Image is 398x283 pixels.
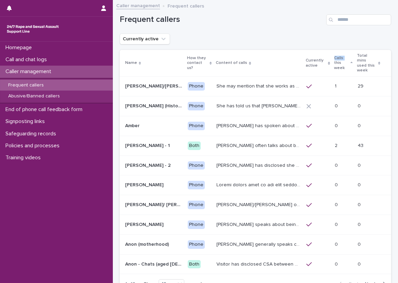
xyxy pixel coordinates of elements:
[358,260,362,267] p: 0
[335,240,340,247] p: 0
[120,234,391,254] tr: Anon (motherhood)Anon (motherhood) Phone[PERSON_NAME] generally speaks conversationally about man...
[125,181,165,188] p: [PERSON_NAME]
[335,141,339,149] p: 2
[188,240,205,249] div: Phone
[358,122,362,129] p: 0
[3,68,57,75] p: Caller management
[125,102,184,109] p: Alison (Historic Plan)
[216,82,302,89] p: She may mention that she works as a Nanny, looking after two children. Abbie / Emily has let us k...
[125,59,137,67] p: Name
[188,82,205,91] div: Phone
[125,82,184,89] p: Abbie/Emily (Anon/'I don't know'/'I can't remember')
[3,44,37,51] p: Homepage
[3,106,88,113] p: End of phone call feedback form
[120,254,391,274] tr: Anon - Chats (aged [DEMOGRAPHIC_DATA])Anon - Chats (aged [DEMOGRAPHIC_DATA]) BothVisitor has disc...
[216,220,302,228] p: Caller speaks about being raped and abused by the police and her ex-husband of 20 years. She has ...
[120,33,170,44] button: Currently active
[120,116,391,136] tr: AmberAmber Phone[PERSON_NAME] has spoken about multiple experiences of [MEDICAL_DATA]. [PERSON_NA...
[120,195,391,215] tr: [PERSON_NAME]/ [PERSON_NAME][PERSON_NAME]/ [PERSON_NAME] Phone[PERSON_NAME]/[PERSON_NAME] often t...
[188,122,205,130] div: Phone
[216,141,302,149] p: Amy often talks about being raped a night before or 2 weeks ago or a month ago. She also makes re...
[358,102,362,109] p: 0
[326,14,391,25] input: Search
[125,201,184,208] p: [PERSON_NAME]/ [PERSON_NAME]
[3,131,62,137] p: Safeguarding records
[216,201,302,208] p: Anna/Emma often talks about being raped at gunpoint at the age of 13/14 by her ex-partner, aged 1...
[188,141,201,150] div: Both
[335,181,340,188] p: 0
[120,156,391,175] tr: [PERSON_NAME] - 2[PERSON_NAME] - 2 Phone[PERSON_NAME] has disclosed she has survived two rapes, o...
[188,102,205,110] div: Phone
[168,2,204,9] p: Frequent callers
[216,59,247,67] p: Content of calls
[358,181,362,188] p: 0
[358,201,362,208] p: 0
[188,181,205,189] div: Phone
[3,93,65,99] p: Abusive/Banned callers
[3,143,65,149] p: Policies and processes
[125,122,141,129] p: Amber
[3,82,49,88] p: Frequent callers
[3,118,50,125] p: Signposting links
[216,240,302,247] p: Caller generally speaks conversationally about many different things in her life and rarely speak...
[306,57,326,69] p: Currently active
[120,77,391,96] tr: [PERSON_NAME]/[PERSON_NAME] (Anon/'I don't know'/'I can't remember')[PERSON_NAME]/[PERSON_NAME] (...
[125,161,172,169] p: [PERSON_NAME] - 2
[216,102,302,109] p: She has told us that Prince Andrew was involved with her abuse. Men from Hollywood (or 'Hollywood...
[125,260,184,267] p: Anon - Chats (aged 16 -17)
[335,220,340,228] p: 0
[120,15,323,25] h1: Frequent callers
[125,240,170,247] p: Anon (motherhood)
[335,161,340,169] p: 0
[120,96,391,116] tr: [PERSON_NAME] (Historic Plan)[PERSON_NAME] (Historic Plan) PhoneShe has told us that [PERSON_NAME...
[188,201,205,209] div: Phone
[216,161,302,169] p: Amy has disclosed she has survived two rapes, one in the UK and the other in Australia in 2013. S...
[125,141,171,149] p: [PERSON_NAME] - 1
[358,240,362,247] p: 0
[3,154,46,161] p: Training videos
[357,52,376,75] p: Total mins used this week
[216,122,302,129] p: Amber has spoken about multiple experiences of sexual abuse. Amber told us she is now 18 (as of 0...
[358,141,365,149] p: 43
[125,220,165,228] p: [PERSON_NAME]
[5,22,60,36] img: rhQMoQhaT3yELyF149Cw
[120,175,391,195] tr: [PERSON_NAME][PERSON_NAME] PhoneLoremi dolors amet co adi elit seddo eiu tempor in u labor et dol...
[358,161,362,169] p: 0
[188,220,205,229] div: Phone
[188,260,201,269] div: Both
[3,56,52,63] p: Call and chat logs
[187,54,208,72] p: How they contact us?
[335,82,338,89] p: 1
[358,82,365,89] p: 29
[216,260,302,267] p: Visitor has disclosed CSA between 9-12 years of age involving brother in law who lifted them out ...
[335,102,340,109] p: 0
[335,122,340,129] p: 0
[116,1,160,9] a: Caller management
[188,161,205,170] div: Phone
[120,136,391,156] tr: [PERSON_NAME] - 1[PERSON_NAME] - 1 Both[PERSON_NAME] often talks about being raped a night before...
[334,54,349,72] p: Calls this week
[335,201,340,208] p: 0
[358,220,362,228] p: 0
[216,181,302,188] p: Andrew shared that he has been raped and beaten by a group of men in or near his home twice withi...
[120,215,391,234] tr: [PERSON_NAME][PERSON_NAME] Phone[PERSON_NAME] speaks about being raped and abused by the police a...
[335,260,340,267] p: 0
